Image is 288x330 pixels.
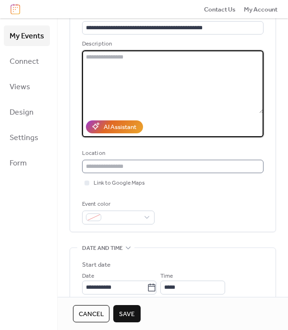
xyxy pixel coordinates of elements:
a: Design [4,102,50,122]
div: Location [82,149,262,158]
div: Description [82,39,262,49]
a: Form [4,153,50,173]
a: My Events [4,25,50,46]
div: AI Assistant [104,122,136,132]
span: Link to Google Maps [94,178,145,188]
div: Event color [82,200,153,209]
span: Cancel [79,309,104,319]
img: logo [11,4,20,14]
span: Save [119,309,135,319]
span: Form [10,156,27,171]
span: Time [160,271,173,281]
a: Connect [4,51,50,71]
a: My Account [244,4,277,14]
button: Save [113,305,141,322]
span: Views [10,80,30,94]
a: Contact Us [204,4,236,14]
span: Date and time [82,243,123,253]
a: Settings [4,127,50,148]
span: Connect [10,54,39,69]
span: Design [10,105,34,120]
span: Contact Us [204,5,236,14]
button: Cancel [73,305,109,322]
button: AI Assistant [86,120,143,133]
div: Title [82,10,262,19]
span: Date [82,271,94,281]
span: My Account [244,5,277,14]
div: Start date [82,260,110,270]
a: Views [4,76,50,97]
span: Settings [10,130,38,145]
span: My Events [10,29,44,44]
